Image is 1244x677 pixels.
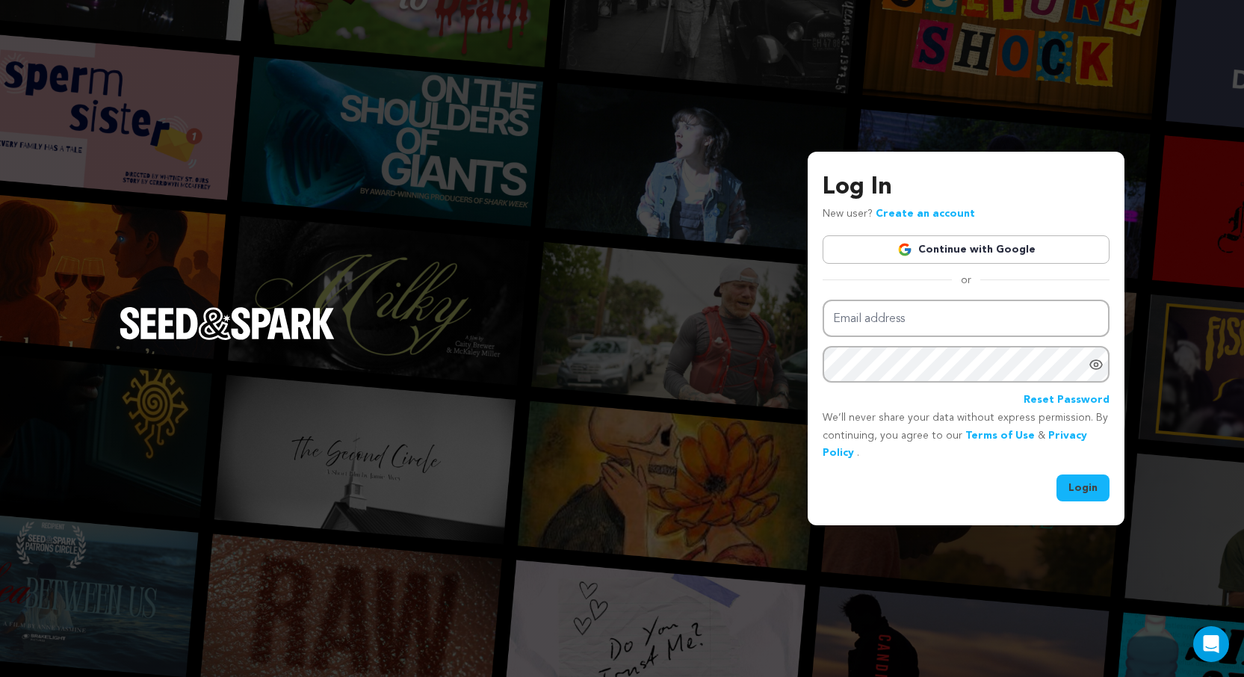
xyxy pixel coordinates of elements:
input: Email address [823,300,1110,338]
a: Show password as plain text. Warning: this will display your password on the screen. [1089,357,1104,372]
a: Terms of Use [965,430,1035,441]
h3: Log In [823,170,1110,205]
img: Google logo [897,242,912,257]
a: Create an account [876,208,975,219]
a: Reset Password [1024,392,1110,409]
div: Open Intercom Messenger [1193,626,1229,662]
p: We’ll never share your data without express permission. By continuing, you agree to our & . [823,409,1110,463]
img: Seed&Spark Logo [120,307,335,340]
span: or [952,273,980,288]
a: Continue with Google [823,235,1110,264]
button: Login [1056,474,1110,501]
a: Seed&Spark Homepage [120,307,335,370]
p: New user? [823,205,975,223]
